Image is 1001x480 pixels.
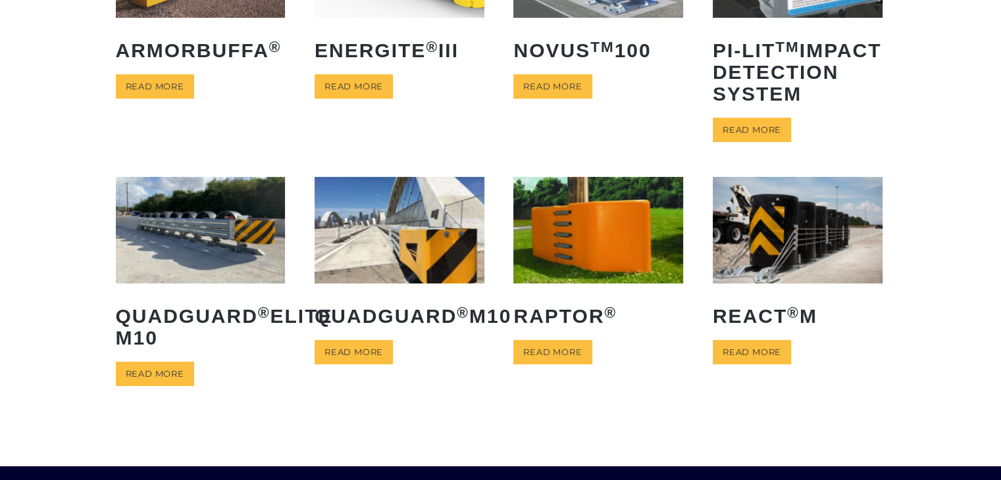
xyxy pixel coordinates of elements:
[116,30,286,71] h2: ArmorBuffa
[713,340,791,364] a: Read more about “REACT® M”
[315,295,484,337] h2: QuadGuard M10
[775,39,800,55] sup: TM
[713,118,791,142] a: Read more about “PI-LITTM Impact Detection System”
[315,30,484,71] h2: ENERGITE III
[513,340,592,364] a: Read more about “RAPTOR®”
[590,39,615,55] sup: TM
[513,177,683,336] a: RAPTOR®
[315,340,393,364] a: Read more about “QuadGuard® M10”
[116,74,194,99] a: Read more about “ArmorBuffa®”
[513,30,683,71] h2: NOVUS 100
[457,304,469,321] sup: ®
[513,295,683,337] h2: RAPTOR
[605,304,617,321] sup: ®
[713,177,883,336] a: REACT®M
[315,74,393,99] a: Read more about “ENERGITE® III”
[315,177,484,336] a: QuadGuard®M10
[513,74,592,99] a: Read more about “NOVUSTM 100”
[713,295,883,337] h2: REACT M
[258,304,270,321] sup: ®
[116,295,286,358] h2: QuadGuard Elite M10
[269,39,282,55] sup: ®
[426,39,438,55] sup: ®
[787,304,800,321] sup: ®
[116,177,286,358] a: QuadGuard®Elite M10
[116,362,194,386] a: Read more about “QuadGuard® Elite M10”
[713,30,883,114] h2: PI-LIT Impact Detection System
